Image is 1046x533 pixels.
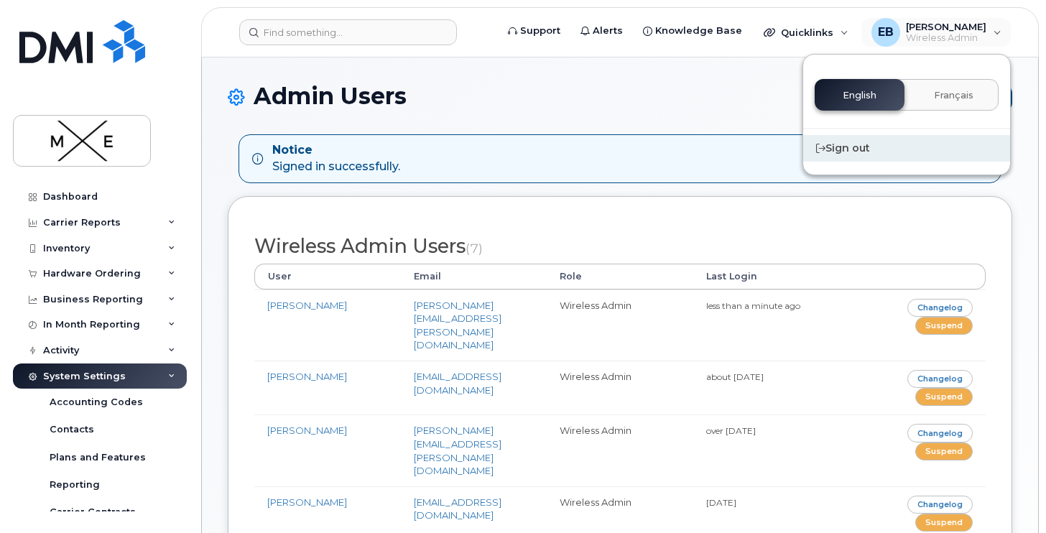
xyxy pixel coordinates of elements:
a: Suspend [915,442,973,460]
a: Suspend [915,514,973,532]
h2: Wireless Admin Users [254,236,986,257]
a: Changelog [907,496,973,514]
td: Wireless Admin [547,414,693,486]
a: [PERSON_NAME][EMAIL_ADDRESS][PERSON_NAME][DOMAIN_NAME] [414,300,501,351]
a: [PERSON_NAME] [267,371,347,382]
a: [PERSON_NAME] [267,425,347,436]
small: less than a minute ago [706,300,800,311]
a: [EMAIL_ADDRESS][DOMAIN_NAME] [414,496,501,522]
a: [PERSON_NAME] [267,496,347,508]
a: Changelog [907,299,973,317]
a: [EMAIL_ADDRESS][DOMAIN_NAME] [414,371,501,396]
td: Wireless Admin [547,289,693,361]
small: over [DATE] [706,425,756,436]
h1: Admin Users [228,83,1012,111]
a: Changelog [907,424,973,442]
span: Français [934,90,973,101]
td: Wireless Admin [547,361,693,414]
a: Suspend [915,388,973,406]
a: [PERSON_NAME] [267,300,347,311]
th: Last Login [693,264,840,289]
a: Changelog [907,370,973,388]
div: Signed in successfully. [272,142,400,175]
th: Email [401,264,547,289]
th: User [254,264,401,289]
small: [DATE] [706,497,736,508]
th: Role [547,264,693,289]
strong: Notice [272,142,400,159]
a: [PERSON_NAME][EMAIL_ADDRESS][PERSON_NAME][DOMAIN_NAME] [414,425,501,476]
small: (7) [466,241,483,256]
a: Suspend [915,317,973,335]
small: about [DATE] [706,371,764,382]
div: Sign out [803,135,1010,162]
